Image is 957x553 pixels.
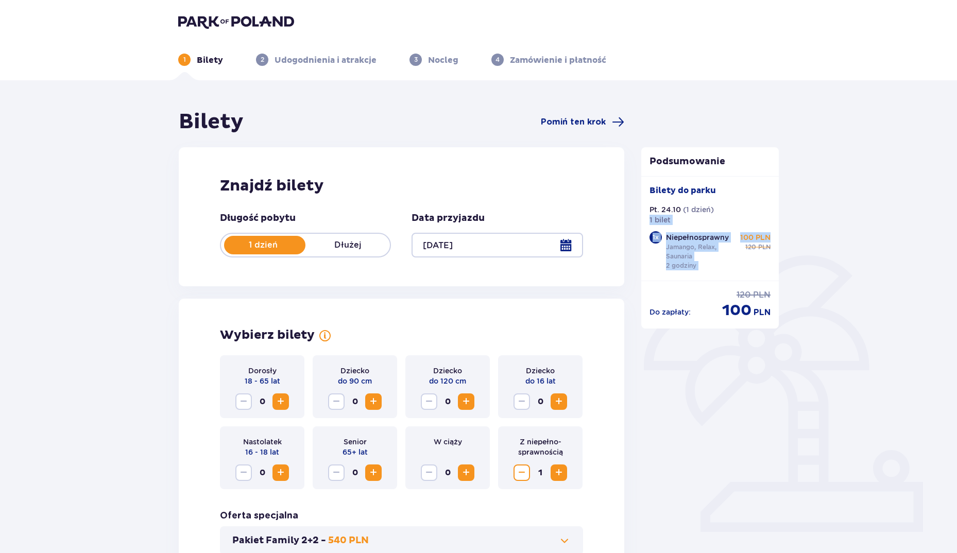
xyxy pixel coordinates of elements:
[753,289,771,301] span: PLN
[305,239,390,251] p: Dłużej
[328,464,345,481] button: Zmniejsz
[758,243,771,252] span: PLN
[641,155,779,168] p: Podsumowanie
[220,327,315,343] h2: Wybierz bilety
[666,261,696,270] p: 2 godziny
[541,116,606,128] span: Pomiń ten krok
[183,55,186,64] p: 1
[338,376,372,386] p: do 90 cm
[683,204,714,215] p: ( 1 dzień )
[722,301,751,320] span: 100
[421,393,437,410] button: Zmniejsz
[458,393,474,410] button: Zwiększ
[256,54,377,66] div: 2Udogodnienia i atrakcje
[510,55,606,66] p: Zamówienie i płatność
[439,393,456,410] span: 0
[439,464,456,481] span: 0
[412,212,485,224] p: Data przyjazdu
[254,393,270,410] span: 0
[328,534,369,547] p: 540 PLN
[666,232,729,243] p: Niepełnosprawny
[551,464,567,481] button: Zwiększ
[495,55,500,64] p: 4
[275,55,377,66] p: Udogodnienia i atrakcje
[506,437,574,457] p: Z niepełno­sprawnością
[434,437,462,447] p: W ciąży
[551,393,567,410] button: Zwiększ
[248,366,277,376] p: Dorosły
[197,55,223,66] p: Bilety
[514,464,530,481] button: Zmniejsz
[650,231,662,244] div: 1 x
[365,393,382,410] button: Zwiększ
[526,366,555,376] p: Dziecko
[178,14,294,29] img: Park of Poland logo
[740,232,771,243] p: 100 PLN
[532,393,549,410] span: 0
[491,54,606,66] div: 4Zamówienie i płatność
[328,393,345,410] button: Zmniejsz
[232,534,571,547] button: Pakiet Family 2+2 -540 PLN
[343,447,368,457] p: 65+ lat
[737,289,751,301] span: 120
[221,239,305,251] p: 1 dzień
[220,176,583,196] h2: Znajdź bilety
[179,109,244,135] h1: Bilety
[340,366,369,376] p: Dziecko
[178,54,223,66] div: 1Bilety
[235,464,252,481] button: Zmniejsz
[409,54,458,66] div: 3Nocleg
[414,55,418,64] p: 3
[525,376,556,386] p: do 16 lat
[650,307,691,317] p: Do zapłaty :
[243,437,282,447] p: Nastolatek
[433,366,462,376] p: Dziecko
[245,447,279,457] p: 16 - 18 lat
[666,243,737,261] p: Jamango, Relax, Saunaria
[235,393,252,410] button: Zmniejsz
[254,464,270,481] span: 0
[232,534,326,547] p: Pakiet Family 2+2 -
[365,464,382,481] button: Zwiększ
[421,464,437,481] button: Zmniejsz
[745,243,756,252] span: 120
[514,393,530,410] button: Zmniejsz
[347,393,363,410] span: 0
[245,376,280,386] p: 18 - 65 lat
[650,215,671,225] p: 1 bilet
[650,185,716,196] p: Bilety do parku
[261,55,264,64] p: 2
[650,204,681,215] p: Pt. 24.10
[272,393,289,410] button: Zwiększ
[220,212,296,224] p: Długość pobytu
[428,55,458,66] p: Nocleg
[220,510,298,522] h3: Oferta specjalna
[532,464,549,481] span: 1
[347,464,363,481] span: 0
[429,376,466,386] p: do 120 cm
[344,437,367,447] p: Senior
[458,464,474,481] button: Zwiększ
[754,307,771,318] span: PLN
[272,464,289,481] button: Zwiększ
[541,116,624,128] a: Pomiń ten krok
